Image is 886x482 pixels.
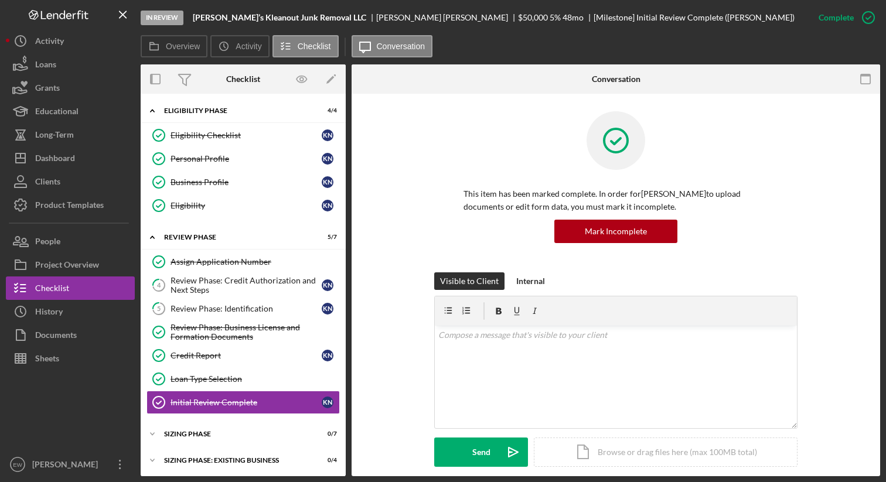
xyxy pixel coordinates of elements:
div: In Review [141,11,183,25]
button: Internal [510,272,551,290]
button: Product Templates [6,193,135,217]
a: 4Review Phase: Credit Authorization and Next StepsKN [146,274,340,297]
div: K N [322,153,333,165]
button: Send [434,437,528,467]
label: Overview [166,42,200,51]
div: Business Profile [171,177,322,187]
button: Educational [6,100,135,123]
button: Activity [6,29,135,53]
div: K N [322,279,333,291]
a: 5Review Phase: IdentificationKN [146,297,340,320]
div: Checklist [226,74,260,84]
tspan: 5 [157,305,161,312]
button: Sheets [6,347,135,370]
button: Documents [6,323,135,347]
div: Eligibility Phase [164,107,308,114]
div: 5 % [550,13,561,22]
div: K N [322,303,333,315]
div: Eligibility Checklist [171,131,322,140]
button: Long-Term [6,123,135,146]
button: Checklist [272,35,339,57]
button: Activity [210,35,269,57]
button: Checklist [6,276,135,300]
a: Review Phase: Business License and Formation Documents [146,320,340,344]
a: Loan Type Selection [146,367,340,391]
button: Project Overview [6,253,135,276]
div: Initial Review Complete [171,398,322,407]
div: Review Phase: Identification [171,304,322,313]
a: Business ProfileKN [146,170,340,194]
div: 5 / 7 [316,234,337,241]
div: Mark Incomplete [585,220,647,243]
a: Assign Application Number [146,250,340,274]
p: This item has been marked complete. In order for [PERSON_NAME] to upload documents or edit form d... [464,187,768,214]
b: [PERSON_NAME]’s Kleanout Junk Removal LLC [193,13,366,22]
div: People [35,230,60,256]
div: Review Phase: Credit Authorization and Next Steps [171,276,322,295]
button: Visible to Client [434,272,505,290]
button: Loans [6,53,135,76]
a: Initial Review CompleteKN [146,391,340,414]
div: Send [472,437,490,467]
div: K N [322,350,333,361]
div: Educational [35,100,79,126]
a: EligibilityKN [146,194,340,217]
div: Activity [35,29,64,56]
button: History [6,300,135,323]
div: Review Phase: Business License and Formation Documents [171,323,339,341]
div: K N [322,200,333,211]
div: Product Templates [35,193,104,220]
text: EW [13,462,22,468]
div: K N [322,129,333,141]
div: Sizing Phase [164,430,308,437]
div: History [35,300,63,326]
div: Documents [35,323,77,350]
label: Conversation [377,42,425,51]
div: Loans [35,53,56,79]
div: Clients [35,170,60,196]
div: Grants [35,76,60,102]
div: Conversation [592,74,640,84]
div: Checklist [35,276,69,303]
div: Complete [819,6,854,29]
a: Personal ProfileKN [146,147,340,170]
div: Long-Term [35,123,74,149]
button: EW[PERSON_NAME] [6,453,135,476]
div: Loan Type Selection [171,374,339,384]
button: Grants [6,76,135,100]
div: Internal [516,272,545,290]
label: Checklist [298,42,331,51]
button: Clients [6,170,135,193]
button: Mark Incomplete [554,220,677,243]
div: 48 mo [563,13,584,22]
div: K N [322,396,333,408]
iframe: Intercom live chat [846,430,874,459]
tspan: 4 [157,281,161,289]
button: Conversation [352,35,433,57]
button: People [6,230,135,253]
div: Personal Profile [171,154,322,163]
div: 0 / 7 [316,430,337,437]
div: K N [322,176,333,188]
div: Eligibility [171,201,322,210]
div: SIZING PHASE: EXISTING BUSINESS [164,457,308,464]
button: Complete [807,6,880,29]
div: Assign Application Number [171,257,339,266]
div: Visible to Client [440,272,499,290]
div: REVIEW PHASE [164,234,308,241]
a: Eligibility ChecklistKN [146,124,340,147]
div: [PERSON_NAME] [PERSON_NAME] [376,13,518,22]
div: Project Overview [35,253,99,279]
